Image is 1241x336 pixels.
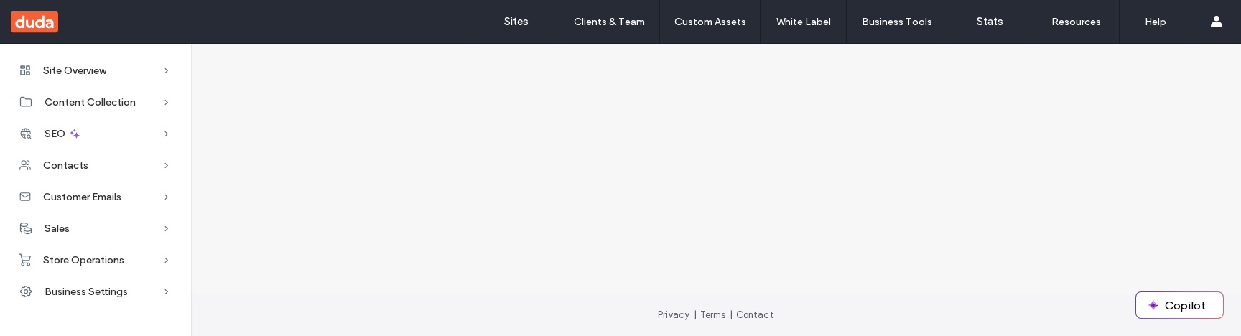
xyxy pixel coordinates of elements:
[862,16,932,28] label: Business Tools
[43,65,106,77] span: Site Overview
[1145,16,1166,28] label: Help
[504,15,529,28] label: Sites
[45,96,136,108] span: Content Collection
[45,128,65,140] span: SEO
[1136,292,1223,318] button: Copilot
[730,309,733,320] span: |
[574,16,645,28] label: Clients & Team
[977,15,1003,28] label: Stats
[1051,16,1101,28] label: Resources
[658,309,689,320] a: Privacy
[43,159,88,172] span: Contacts
[45,286,128,298] span: Business Settings
[736,309,774,320] a: Contact
[43,191,121,203] span: Customer Emails
[694,309,697,320] span: |
[700,309,726,320] a: Terms
[45,223,70,235] span: Sales
[43,254,124,266] span: Store Operations
[776,16,831,28] label: White Label
[674,16,746,28] label: Custom Assets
